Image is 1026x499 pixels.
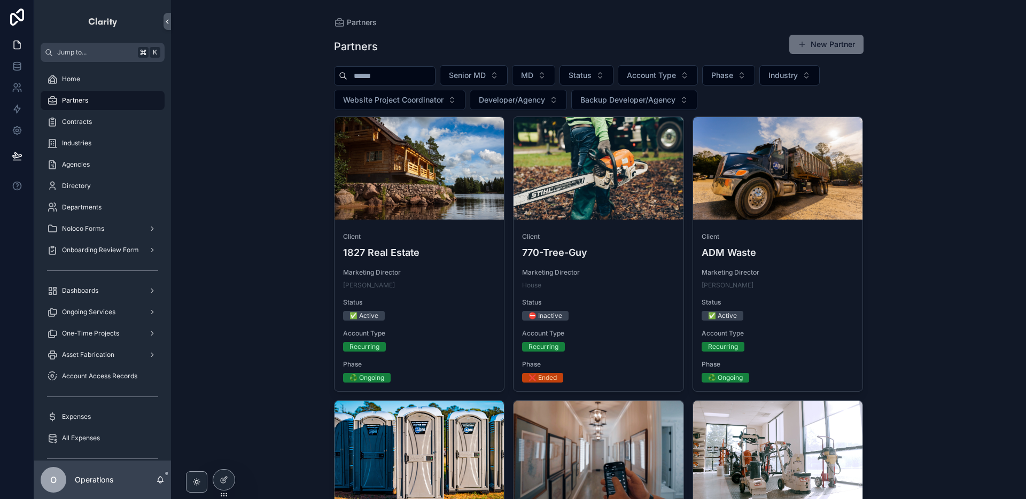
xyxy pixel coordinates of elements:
div: Recurring [349,342,379,352]
span: All Expenses [62,434,100,442]
a: Contracts [41,112,165,131]
span: K [151,48,159,57]
div: ♻️ Ongoing [349,373,384,383]
a: Partners [334,17,377,28]
a: One-Time Projects [41,324,165,343]
a: Account Access Records [41,367,165,386]
span: Dashboards [62,286,98,295]
a: ClientADM WasteMarketing Director[PERSON_NAME]Status✅ ActiveAccount TypeRecurringPhase♻️ Ongoing [693,116,864,392]
span: MD [521,70,533,81]
h4: 1827 Real Estate [343,245,496,260]
span: Expenses [62,412,91,421]
span: Phase [522,360,675,369]
span: Asset Fabrication [62,350,114,359]
span: Marketing Director [702,268,854,277]
a: Agencies [41,155,165,174]
div: ❌ Ended [528,373,557,383]
div: Recurring [528,342,558,352]
a: Departments [41,198,165,217]
span: Developer/Agency [479,95,545,105]
span: Contracts [62,118,92,126]
h4: 770-Tree-Guy [522,245,675,260]
span: Directory [62,182,91,190]
span: O [50,473,57,486]
a: Onboarding Review Form [41,240,165,260]
a: House [522,281,541,290]
div: ⛔ Inactive [528,311,562,321]
a: Noloco Forms [41,219,165,238]
button: Select Button [618,65,698,85]
span: Status [522,298,675,307]
span: Phase [702,360,854,369]
span: Departments [62,203,102,212]
button: Jump to...K [41,43,165,62]
a: Home [41,69,165,89]
button: Select Button [759,65,820,85]
span: Partners [62,96,88,105]
button: Select Button [512,65,555,85]
a: Expenses [41,407,165,426]
button: Select Button [440,65,508,85]
span: Status [702,298,854,307]
a: [PERSON_NAME] [343,281,395,290]
span: Agencies [62,160,90,169]
button: New Partner [789,35,864,54]
a: [PERSON_NAME] [702,281,753,290]
button: Select Button [470,90,567,110]
button: Select Button [702,65,755,85]
div: ♻️ Ongoing [708,373,743,383]
span: Client [522,232,675,241]
div: 770-Cropped.webp [514,117,683,220]
h1: Partners [334,39,378,54]
span: Account Type [702,329,854,338]
a: Ongoing Services [41,302,165,322]
span: Status [343,298,496,307]
h4: ADM Waste [702,245,854,260]
span: Industry [768,70,798,81]
a: Industries [41,134,165,153]
span: Marketing Director [522,268,675,277]
span: Account Type [522,329,675,338]
a: Partners [41,91,165,110]
a: All Expenses [41,428,165,448]
span: Status [569,70,592,81]
img: App logo [88,13,118,30]
span: Partners [347,17,377,28]
span: Jump to... [57,48,134,57]
span: Client [702,232,854,241]
span: Noloco Forms [62,224,104,233]
a: Client1827 Real EstateMarketing Director[PERSON_NAME]Status✅ ActiveAccount TypeRecurringPhase♻️ O... [334,116,505,392]
button: Select Button [571,90,697,110]
span: Client [343,232,496,241]
div: ✅ Active [349,311,378,321]
a: Directory [41,176,165,196]
span: Phase [711,70,733,81]
span: Onboarding Review Form [62,246,139,254]
div: adm-Cropped.webp [693,117,863,220]
span: One-Time Projects [62,329,119,338]
span: Ongoing Services [62,308,115,316]
span: Backup Developer/Agency [580,95,675,105]
span: Website Project Coordinator [343,95,444,105]
span: Marketing Director [343,268,496,277]
div: scrollable content [34,62,171,461]
button: Select Button [559,65,613,85]
a: Asset Fabrication [41,345,165,364]
span: Account Access Records [62,372,137,380]
button: Select Button [334,90,465,110]
p: Operations [75,474,113,485]
span: Home [62,75,80,83]
a: Dashboards [41,281,165,300]
span: Account Type [343,329,496,338]
span: Industries [62,139,91,147]
a: Client770-Tree-GuyMarketing DirectorHouseStatus⛔ InactiveAccount TypeRecurringPhase❌ Ended [513,116,684,392]
span: Senior MD [449,70,486,81]
span: Phase [343,360,496,369]
span: Account Type [627,70,676,81]
div: Recurring [708,342,738,352]
div: ✅ Active [708,311,737,321]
